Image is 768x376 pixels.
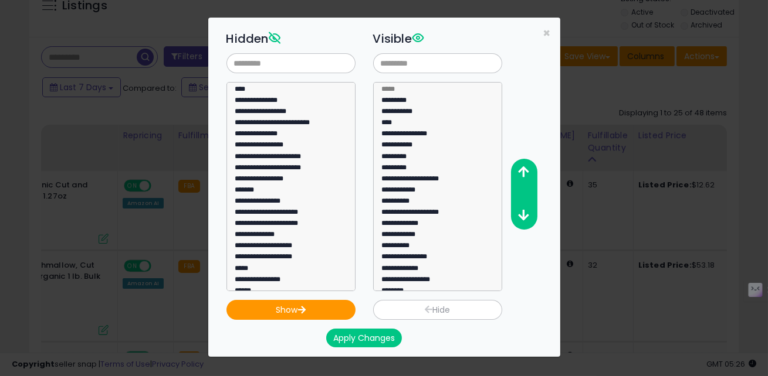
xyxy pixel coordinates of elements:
h3: Visible [373,30,502,47]
button: Apply Changes [326,329,402,347]
span: × [543,25,551,42]
button: Hide [373,300,502,320]
h3: Hidden [226,30,356,47]
button: Show [226,300,356,320]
